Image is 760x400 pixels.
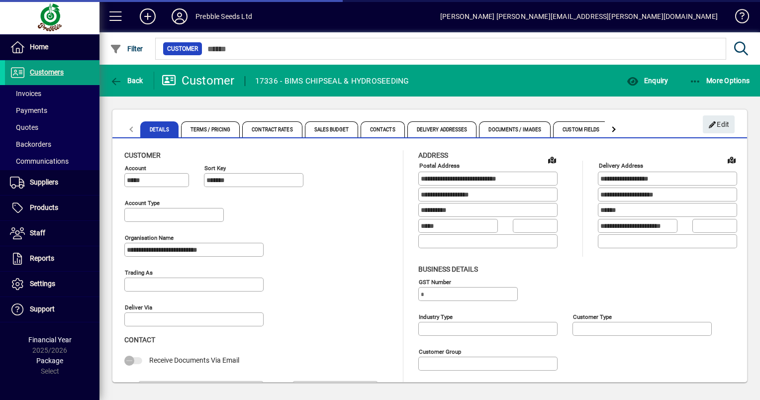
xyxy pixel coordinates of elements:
[204,165,226,172] mat-label: Sort key
[125,269,153,276] mat-label: Trading as
[30,280,55,288] span: Settings
[724,152,740,168] a: View on map
[124,336,155,344] span: Contact
[30,254,54,262] span: Reports
[728,2,748,34] a: Knowledge Base
[5,102,99,119] a: Payments
[418,265,478,273] span: Business details
[627,77,668,85] span: Enquiry
[181,121,240,137] span: Terms / Pricing
[164,7,195,25] button: Profile
[5,85,99,102] a: Invoices
[167,44,198,54] span: Customer
[125,304,152,311] mat-label: Deliver via
[255,73,409,89] div: 17336 - BIMS CHIPSEAL & HYDROSEEDING
[479,121,551,137] span: Documents / Images
[361,121,405,137] span: Contacts
[242,121,302,137] span: Contract Rates
[10,106,47,114] span: Payments
[30,43,48,51] span: Home
[99,72,154,90] app-page-header-button: Back
[140,121,179,137] span: Details
[624,72,670,90] button: Enquiry
[305,121,358,137] span: Sales Budget
[162,73,235,89] div: Customer
[125,234,174,241] mat-label: Organisation name
[689,77,750,85] span: More Options
[5,272,99,297] a: Settings
[10,140,51,148] span: Backorders
[124,151,161,159] span: Customer
[5,196,99,220] a: Products
[10,123,38,131] span: Quotes
[107,40,146,58] button: Filter
[30,203,58,211] span: Products
[440,8,718,24] div: [PERSON_NAME] [PERSON_NAME][EMAIL_ADDRESS][PERSON_NAME][DOMAIN_NAME]
[5,170,99,195] a: Suppliers
[544,152,560,168] a: View on map
[125,165,146,172] mat-label: Account
[30,178,58,186] span: Suppliers
[36,357,63,365] span: Package
[5,246,99,271] a: Reports
[132,7,164,25] button: Add
[10,157,69,165] span: Communications
[553,121,609,137] span: Custom Fields
[10,90,41,98] span: Invoices
[687,72,753,90] button: More Options
[195,8,252,24] div: Prebble Seeds Ltd
[407,121,477,137] span: Delivery Addresses
[708,116,730,133] span: Edit
[419,278,451,285] mat-label: GST Number
[419,313,453,320] mat-label: Industry type
[5,297,99,322] a: Support
[419,348,461,355] mat-label: Customer group
[703,115,735,133] button: Edit
[30,229,45,237] span: Staff
[573,313,612,320] mat-label: Customer type
[5,221,99,246] a: Staff
[5,136,99,153] a: Backorders
[107,72,146,90] button: Back
[125,200,160,206] mat-label: Account Type
[30,305,55,313] span: Support
[5,153,99,170] a: Communications
[5,119,99,136] a: Quotes
[110,45,143,53] span: Filter
[110,77,143,85] span: Back
[28,336,72,344] span: Financial Year
[418,151,448,159] span: Address
[5,35,99,60] a: Home
[149,356,239,364] span: Receive Documents Via Email
[30,68,64,76] span: Customers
